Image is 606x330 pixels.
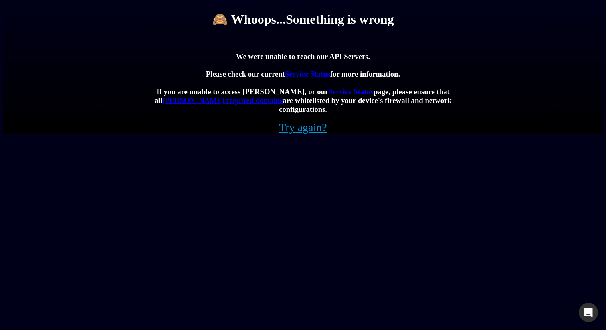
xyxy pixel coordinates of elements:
[162,96,283,105] a: [PERSON_NAME] required domains
[328,87,374,96] a: Service Status
[579,303,598,322] div: Open Intercom Messenger
[285,70,330,78] a: Service Status
[212,12,394,27] h1: 🙈 Whoops...Something is wrong
[153,87,453,114] div: If you are unable to access [PERSON_NAME], or our page, please ensure that all are whitelisted by...
[153,43,453,114] h3: We were unable to reach our API Servers. Please check our current for more information.
[279,121,327,134] a: Try again?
